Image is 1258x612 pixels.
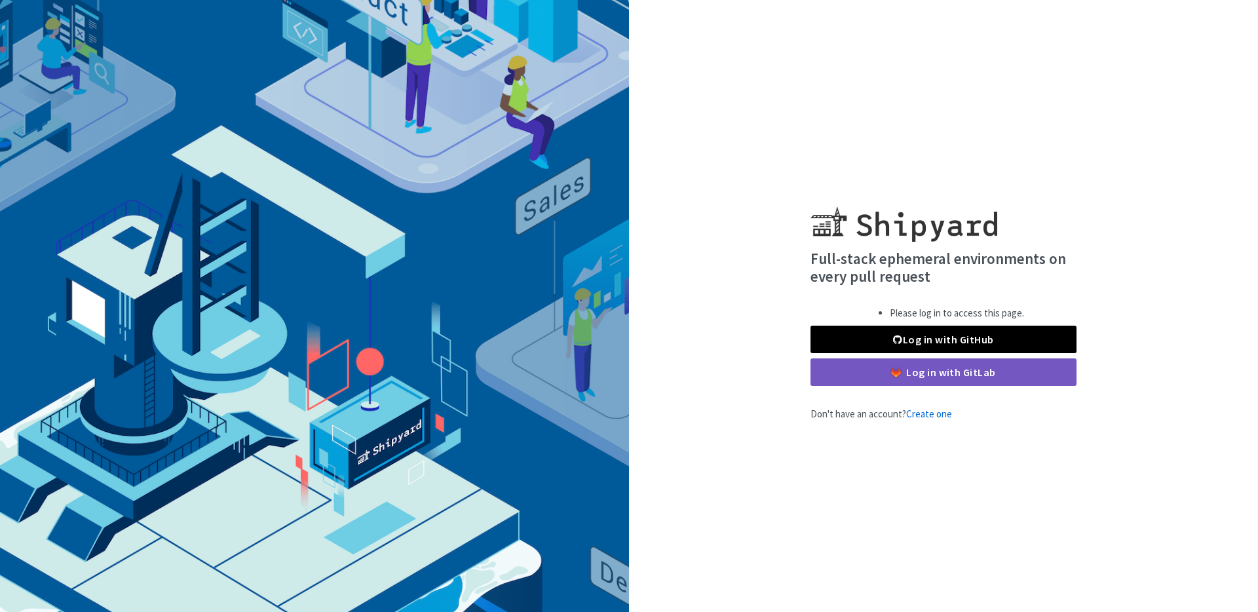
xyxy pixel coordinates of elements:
[891,368,901,377] img: gitlab-color.svg
[810,191,997,242] img: Shipyard logo
[810,326,1077,353] a: Log in with GitHub
[810,358,1077,386] a: Log in with GitLab
[810,250,1077,286] h4: Full-stack ephemeral environments on every pull request
[890,306,1024,321] li: Please log in to access this page.
[810,408,952,420] span: Don't have an account?
[906,408,952,420] a: Create one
